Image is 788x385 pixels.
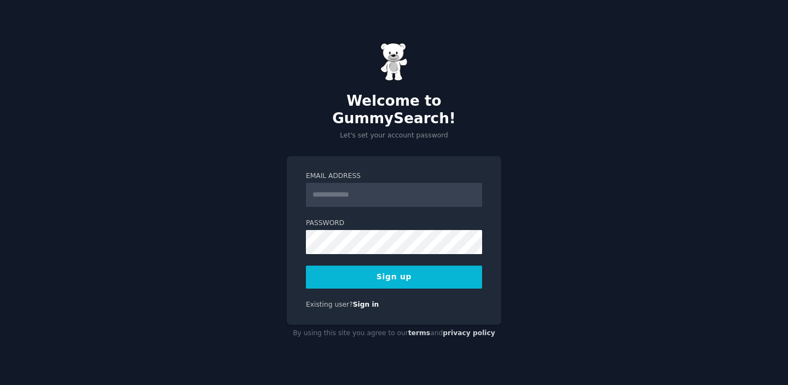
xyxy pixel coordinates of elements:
label: Email Address [306,171,482,181]
a: terms [408,329,430,337]
a: privacy policy [443,329,495,337]
a: Sign in [353,301,379,308]
h2: Welcome to GummySearch! [287,93,501,127]
div: By using this site you agree to our and [287,325,501,342]
img: Gummy Bear [380,43,408,81]
label: Password [306,219,482,228]
span: Existing user? [306,301,353,308]
button: Sign up [306,266,482,289]
p: Let's set your account password [287,131,501,141]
